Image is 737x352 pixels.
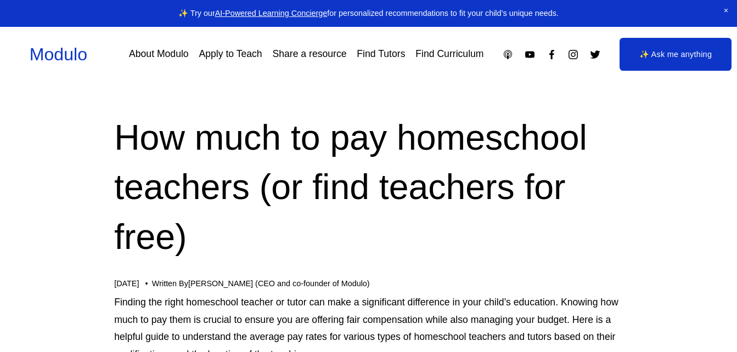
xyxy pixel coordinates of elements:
a: YouTube [524,49,536,60]
a: Find Tutors [357,45,405,64]
div: Written By [152,279,370,288]
a: [PERSON_NAME] (CEO and co-founder of Modulo) [188,279,370,288]
a: Apply to Teach [199,45,262,64]
a: Facebook [546,49,558,60]
a: Instagram [567,49,579,60]
a: About Modulo [129,45,189,64]
a: Share a resource [272,45,346,64]
a: Modulo [30,44,87,64]
h1: How much to pay homeschool teachers (or find teachers for free) [114,113,623,261]
a: AI-Powered Learning Concierge [215,9,328,18]
a: Apple Podcasts [502,49,514,60]
a: Twitter [589,49,601,60]
a: ✨ Ask me anything [620,38,732,71]
a: Find Curriculum [415,45,483,64]
span: [DATE] [114,279,139,288]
